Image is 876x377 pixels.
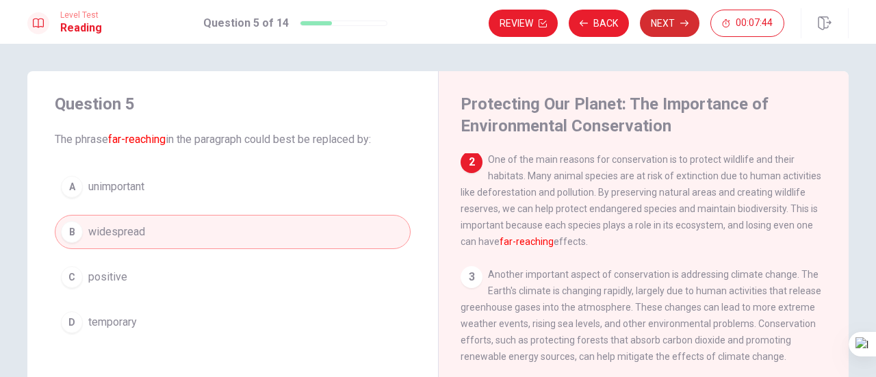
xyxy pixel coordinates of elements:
[61,311,83,333] div: D
[88,314,137,330] span: temporary
[108,133,166,146] font: far-reaching
[461,154,821,247] span: One of the main reasons for conservation is to protect wildlife and their habitats. Many animal s...
[60,20,102,36] h1: Reading
[500,236,554,247] font: far-reaching
[88,224,145,240] span: widespread
[55,131,411,148] span: The phrase in the paragraph could best be replaced by:
[61,266,83,288] div: C
[710,10,784,37] button: 00:07:44
[489,10,558,37] button: Review
[461,151,482,173] div: 2
[55,215,411,249] button: Bwidespread
[61,176,83,198] div: A
[461,266,482,288] div: 3
[640,10,699,37] button: Next
[55,260,411,294] button: Cpositive
[60,10,102,20] span: Level Test
[461,269,821,362] span: Another important aspect of conservation is addressing climate change. The Earth's climate is cha...
[55,93,411,115] h4: Question 5
[569,10,629,37] button: Back
[55,170,411,204] button: Aunimportant
[88,179,144,195] span: unimportant
[203,15,289,31] h1: Question 5 of 14
[88,269,127,285] span: positive
[461,93,823,137] h4: Protecting Our Planet: The Importance of Environmental Conservation
[736,18,773,29] span: 00:07:44
[55,305,411,339] button: Dtemporary
[61,221,83,243] div: B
